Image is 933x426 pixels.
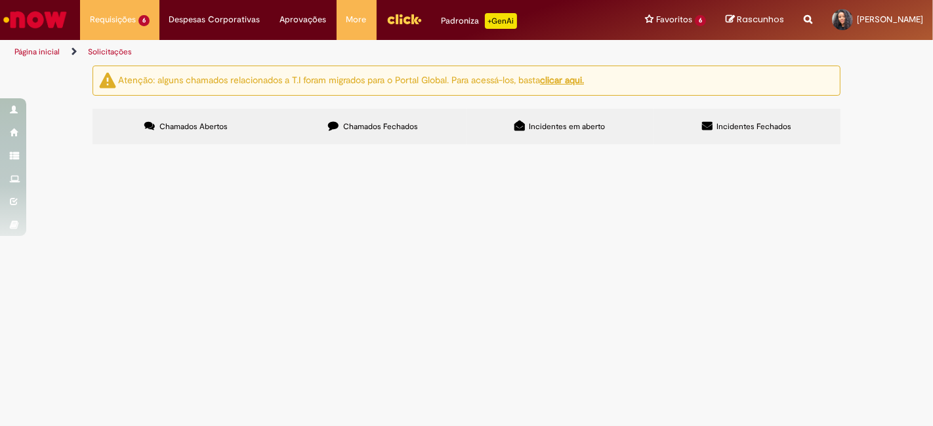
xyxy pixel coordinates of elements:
a: Página inicial [14,47,60,57]
span: More [346,13,367,26]
span: Incidentes Fechados [717,121,792,132]
div: Padroniza [442,13,517,29]
a: clicar aqui. [540,74,584,86]
span: Despesas Corporativas [169,13,260,26]
span: [PERSON_NAME] [857,14,923,25]
span: Chamados Fechados [343,121,418,132]
ng-bind-html: Atenção: alguns chamados relacionados a T.I foram migrados para o Portal Global. Para acessá-los,... [118,74,584,86]
p: +GenAi [485,13,517,29]
a: Solicitações [88,47,132,57]
span: Aprovações [280,13,327,26]
img: ServiceNow [1,7,69,33]
span: Chamados Abertos [159,121,228,132]
span: Rascunhos [737,13,784,26]
img: click_logo_yellow_360x200.png [386,9,422,29]
a: Rascunhos [726,14,784,26]
ul: Trilhas de página [10,40,612,64]
span: Incidentes em aberto [529,121,606,132]
span: Requisições [90,13,136,26]
span: Favoritos [656,13,692,26]
span: 6 [695,15,706,26]
span: 6 [138,15,150,26]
